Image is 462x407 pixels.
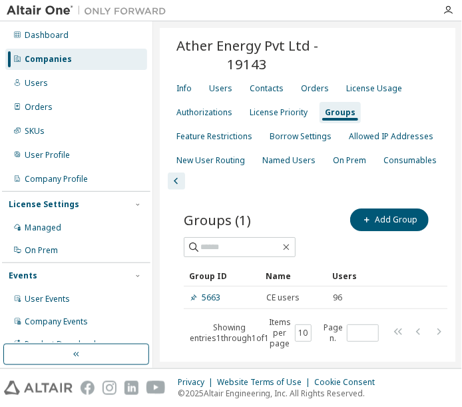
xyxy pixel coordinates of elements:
div: Company Profile [25,174,88,185]
div: User Profile [25,150,70,161]
span: Ather Energy Pvt Ltd - 19143 [168,36,327,73]
span: Page n. [324,322,379,344]
div: Privacy [178,377,217,388]
div: Named Users [262,155,316,166]
div: Feature Restrictions [176,131,252,142]
span: Items per page [269,317,312,349]
div: License Settings [9,199,79,210]
div: Cookie Consent [315,377,383,388]
div: License Usage [346,83,402,94]
div: Groups [325,107,355,118]
a: 5663 [190,292,220,303]
img: youtube.svg [146,381,166,395]
div: Dashboard [25,30,69,41]
img: altair_logo.svg [4,381,73,395]
div: New User Routing [176,155,245,166]
div: Orders [301,83,329,94]
div: Events [9,270,37,281]
div: Allowed IP Addresses [349,131,433,142]
span: CE users [266,292,300,303]
img: facebook.svg [81,381,95,395]
span: 96 [333,292,342,303]
div: Product Downloads [25,339,101,350]
div: Consumables [383,155,437,166]
div: SKUs [25,126,45,137]
img: instagram.svg [103,381,116,395]
span: Groups (1) [184,210,251,229]
div: Companies [25,54,72,65]
div: Website Terms of Use [217,377,315,388]
img: Altair One [7,4,173,17]
div: License Priority [250,107,308,118]
span: Showing entries 1 through 1 of 1 [190,322,269,344]
div: Company Events [25,316,88,327]
div: On Prem [333,155,366,166]
div: Name [266,265,322,286]
button: Add Group [350,208,429,231]
div: User Events [25,294,70,304]
button: 10 [298,328,308,338]
div: Borrow Settings [270,131,332,142]
div: Managed [25,222,61,233]
div: Users [209,83,232,94]
div: On Prem [25,245,58,256]
p: © 2025 Altair Engineering, Inc. All Rights Reserved. [178,388,383,399]
div: Users [332,265,388,286]
div: Users [25,78,48,89]
div: Orders [25,102,53,113]
div: Authorizations [176,107,232,118]
div: Info [176,83,192,94]
img: linkedin.svg [124,381,138,395]
div: Contacts [250,83,284,94]
div: Group ID [189,265,255,286]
